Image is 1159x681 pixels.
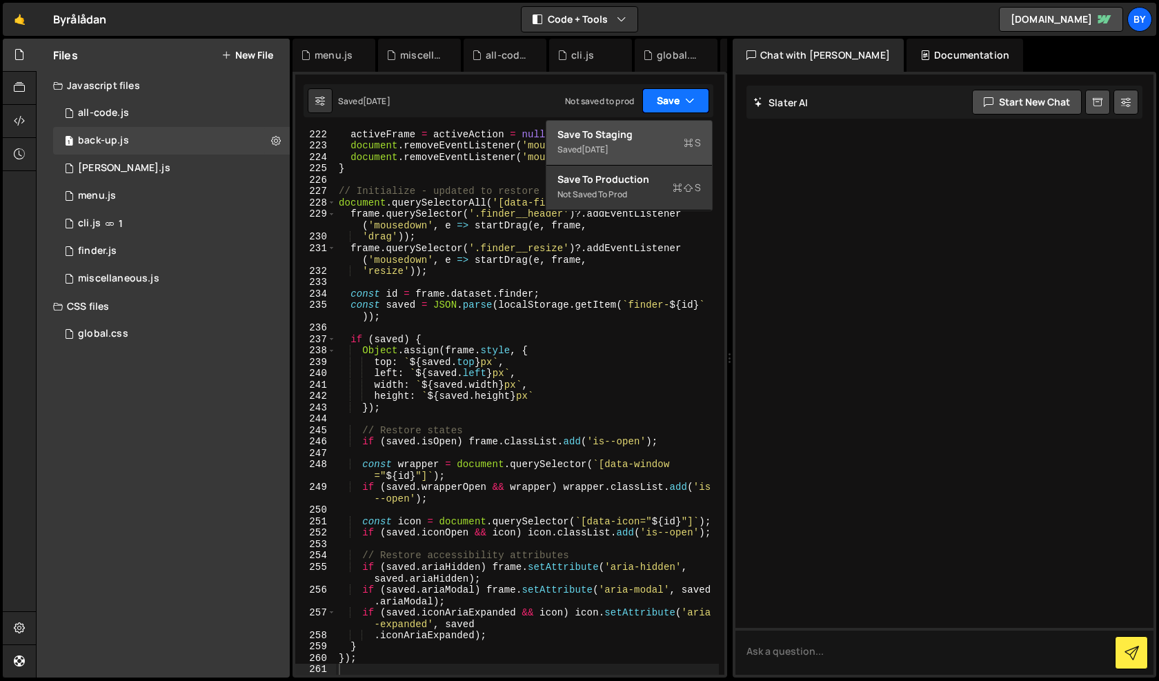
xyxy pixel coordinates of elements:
[295,175,336,186] div: 226
[295,630,336,642] div: 258
[295,152,336,164] div: 224
[295,448,336,460] div: 247
[295,402,336,414] div: 243
[53,155,290,182] div: 10338/45273.js
[37,72,290,99] div: Javascript files
[295,653,336,664] div: 260
[78,190,116,202] div: menu.js
[53,210,290,237] div: 10338/23371.js
[295,163,336,175] div: 225
[53,320,290,348] div: 10338/24192.css
[78,273,159,285] div: miscellaneous.js
[295,140,336,152] div: 223
[546,166,712,210] button: Save to ProductionS Not saved to prod
[546,121,712,166] button: Save to StagingS Saved[DATE]
[295,459,336,482] div: 248
[557,128,701,141] div: Save to Staging
[78,328,128,340] div: global.css
[582,144,608,155] div: [DATE]
[557,172,701,186] div: Save to Production
[972,90,1082,115] button: Start new chat
[486,48,530,62] div: all-code.js
[295,299,336,322] div: 235
[295,664,336,675] div: 261
[522,7,637,32] button: Code + Tools
[295,288,336,300] div: 234
[295,504,336,516] div: 250
[78,107,129,119] div: all-code.js
[53,182,290,210] div: 10338/45238.js
[295,129,336,141] div: 222
[295,607,336,630] div: 257
[295,231,336,243] div: 230
[565,95,634,107] div: Not saved to prod
[53,99,290,127] div: 10338/35579.js
[400,48,444,62] div: miscellaneous.js
[221,50,273,61] button: New File
[78,217,101,230] div: cli.js
[295,357,336,368] div: 239
[295,584,336,607] div: 256
[1127,7,1152,32] a: By
[78,162,170,175] div: [PERSON_NAME].js
[295,322,336,334] div: 236
[295,527,336,539] div: 252
[673,181,701,195] span: S
[657,48,701,62] div: global.css
[119,218,123,229] span: 1
[78,245,117,257] div: finder.js
[295,413,336,425] div: 244
[295,379,336,391] div: 241
[315,48,353,62] div: menu.js
[557,141,701,158] div: Saved
[557,186,701,203] div: Not saved to prod
[338,95,390,107] div: Saved
[37,293,290,320] div: CSS files
[295,345,336,357] div: 238
[295,243,336,266] div: 231
[3,3,37,36] a: 🤙
[733,39,904,72] div: Chat with [PERSON_NAME]
[295,391,336,402] div: 242
[295,266,336,277] div: 232
[53,127,290,155] div: 10338/45267.js
[642,88,709,113] button: Save
[363,95,390,107] div: [DATE]
[78,135,129,147] div: back-up.js
[295,186,336,197] div: 227
[53,265,290,293] div: 10338/45237.js
[295,516,336,528] div: 251
[295,197,336,209] div: 228
[53,48,78,63] h2: Files
[571,48,594,62] div: cli.js
[53,237,290,265] div: 10338/24973.js
[295,641,336,653] div: 259
[295,368,336,379] div: 240
[295,482,336,504] div: 249
[53,11,106,28] div: Byrålådan
[295,425,336,437] div: 245
[295,277,336,288] div: 233
[295,334,336,346] div: 237
[907,39,1023,72] div: Documentation
[295,539,336,551] div: 253
[295,562,336,584] div: 255
[684,136,701,150] span: S
[753,96,809,109] h2: Slater AI
[295,208,336,231] div: 229
[295,550,336,562] div: 254
[65,137,73,148] span: 1
[295,436,336,448] div: 246
[999,7,1123,32] a: [DOMAIN_NAME]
